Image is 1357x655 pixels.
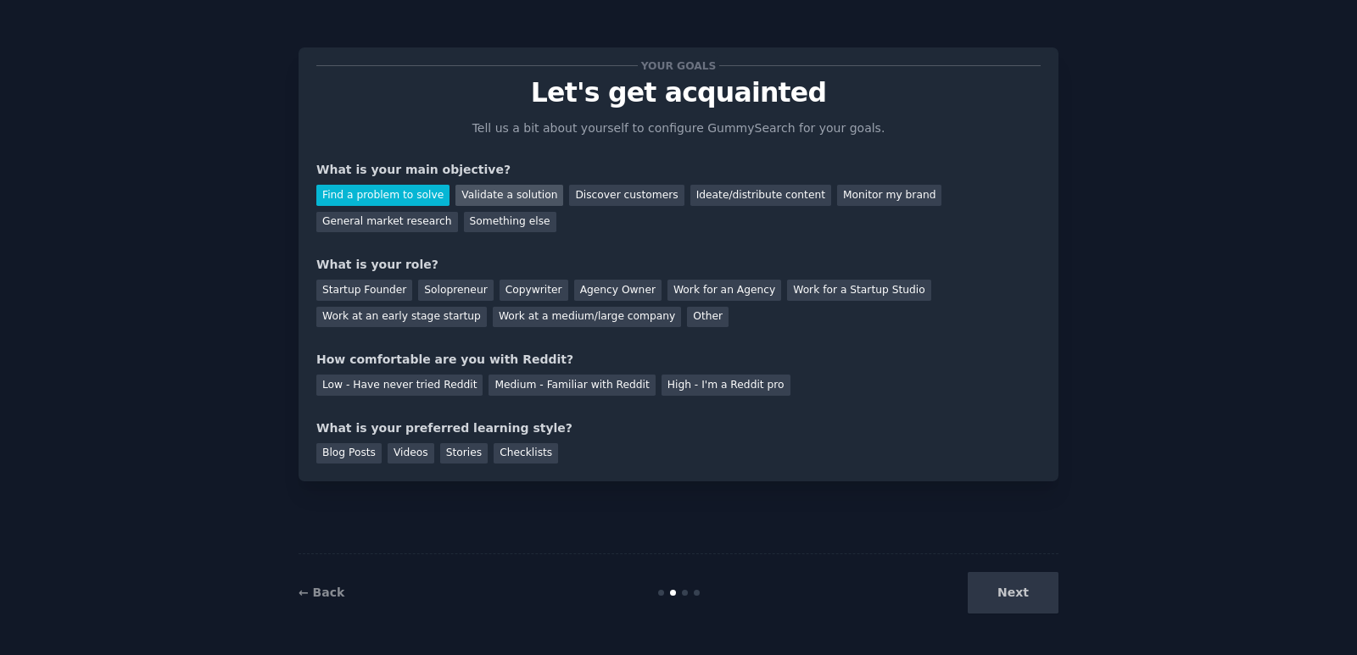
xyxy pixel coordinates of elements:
[316,161,1041,179] div: What is your main objective?
[316,280,412,301] div: Startup Founder
[569,185,684,206] div: Discover customers
[787,280,930,301] div: Work for a Startup Studio
[687,307,729,328] div: Other
[500,280,568,301] div: Copywriter
[316,375,483,396] div: Low - Have never tried Reddit
[418,280,493,301] div: Solopreneur
[316,212,458,233] div: General market research
[837,185,941,206] div: Monitor my brand
[489,375,655,396] div: Medium - Familiar with Reddit
[440,443,488,464] div: Stories
[388,443,434,464] div: Videos
[494,443,558,464] div: Checklists
[464,212,556,233] div: Something else
[299,586,344,599] a: ← Back
[667,280,781,301] div: Work for an Agency
[690,185,831,206] div: Ideate/distribute content
[316,351,1041,369] div: How comfortable are you with Reddit?
[574,280,662,301] div: Agency Owner
[316,307,487,328] div: Work at an early stage startup
[638,57,719,75] span: Your goals
[316,443,382,464] div: Blog Posts
[465,119,892,137] p: Tell us a bit about yourself to configure GummySearch for your goals.
[493,307,681,328] div: Work at a medium/large company
[662,375,790,396] div: High - I'm a Reddit pro
[316,185,450,206] div: Find a problem to solve
[316,419,1041,437] div: What is your preferred learning style?
[316,256,1041,274] div: What is your role?
[316,78,1041,108] p: Let's get acquainted
[455,185,563,206] div: Validate a solution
